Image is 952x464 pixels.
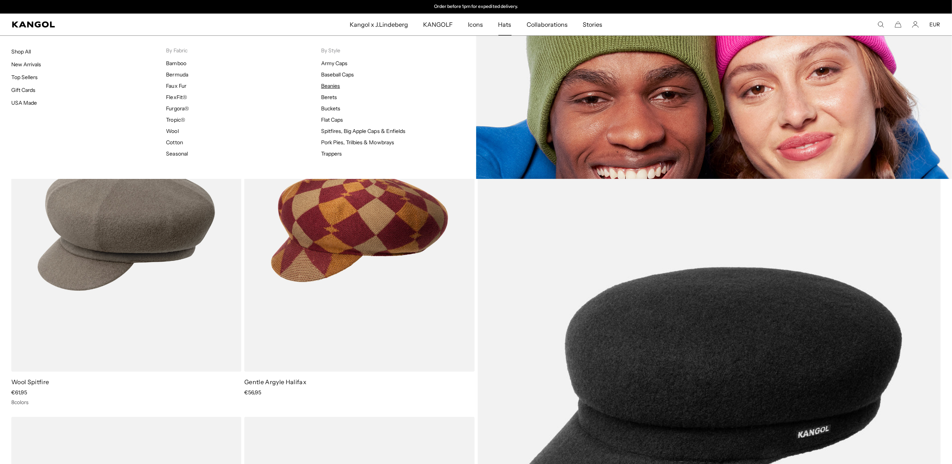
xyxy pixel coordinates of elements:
[342,14,416,35] a: Kangol x J.Lindeberg
[166,82,186,89] a: Faux Fur
[244,378,306,386] a: Gentle Argyle Halifax
[166,150,188,157] a: Seasonal
[460,14,490,35] a: Icons
[166,139,183,146] a: Cotton
[244,389,261,396] span: €56,95
[399,4,554,10] div: 2 of 2
[321,105,340,112] a: Buckets
[166,128,179,134] a: Wool
[321,150,342,157] a: Trappers
[468,14,483,35] span: Icons
[11,99,37,106] a: USA Made
[350,14,408,35] span: Kangol x J.Lindeberg
[11,389,27,396] span: €61,95
[423,14,453,35] span: KANGOLF
[575,14,610,35] a: Stories
[11,74,38,81] a: Top Sellers
[11,61,41,68] a: New Arrivals
[399,4,554,10] slideshow-component: Announcement bar
[498,14,512,35] span: Hats
[416,14,460,35] a: KANGOLF
[166,105,189,112] a: Furgora®
[877,21,884,28] summary: Search here
[912,21,919,28] a: Account
[11,87,35,93] a: Gift Cards
[244,83,474,372] img: Gentle Argyle Halifax
[527,14,568,35] span: Collaborations
[11,48,31,55] a: Shop All
[11,378,49,386] a: Wool Spitfire
[434,4,518,10] p: Order before 1pm for expedited delivery.
[321,71,354,78] a: Baseball Caps
[166,71,188,78] a: Bermuda
[321,116,343,123] a: Flat Caps
[895,21,902,28] button: Cart
[583,14,602,35] span: Stories
[11,83,241,372] img: Wool Spitfire
[321,94,337,101] a: Berets
[519,14,575,35] a: Collaborations
[321,82,340,89] a: Beanies
[929,21,940,28] button: EUR
[166,116,185,123] a: Tropic®
[166,94,187,101] a: FlexFit®
[321,139,394,146] a: Pork Pies, Trilbies & Mowbrays
[11,399,241,406] div: 8 colors
[321,128,405,134] a: Spitfires, Big Apple Caps & Enfields
[321,60,347,67] a: Army Caps
[491,14,519,35] a: Hats
[12,21,232,27] a: Kangol
[399,4,554,10] div: Announcement
[166,47,321,54] p: By Fabric
[321,47,476,54] p: By Style
[166,60,186,67] a: Bamboo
